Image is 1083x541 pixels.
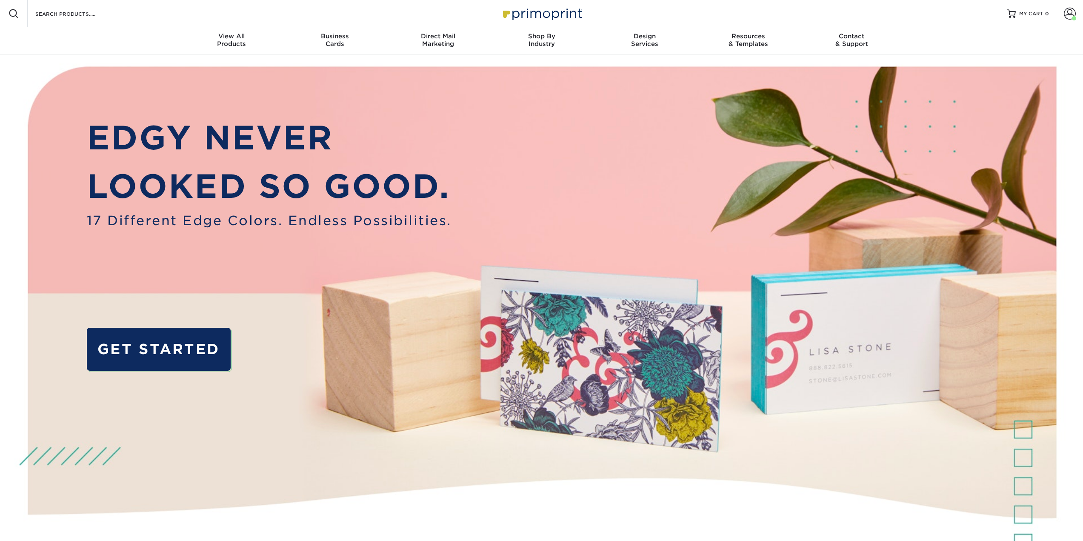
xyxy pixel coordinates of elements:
a: Shop ByIndustry [490,27,593,54]
div: Cards [283,32,386,48]
span: Contact [800,32,903,40]
a: DesignServices [593,27,697,54]
img: Primoprint [499,4,584,23]
a: View AllProducts [180,27,283,54]
a: Direct MailMarketing [386,27,490,54]
p: EDGY NEVER [87,114,451,163]
span: MY CART [1019,10,1043,17]
div: & Support [800,32,903,48]
div: Products [180,32,283,48]
a: GET STARTED [87,328,231,370]
span: Business [283,32,386,40]
a: BusinessCards [283,27,386,54]
div: Services [593,32,697,48]
p: LOOKED SO GOOD. [87,162,451,211]
span: Shop By [490,32,593,40]
span: 17 Different Edge Colors. Endless Possibilities. [87,211,451,231]
span: 0 [1045,11,1049,17]
span: Direct Mail [386,32,490,40]
span: View All [180,32,283,40]
span: Design [593,32,697,40]
a: Resources& Templates [697,27,800,54]
a: Contact& Support [800,27,903,54]
div: Marketing [386,32,490,48]
div: & Templates [697,32,800,48]
span: Resources [697,32,800,40]
input: SEARCH PRODUCTS..... [34,9,117,19]
div: Industry [490,32,593,48]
